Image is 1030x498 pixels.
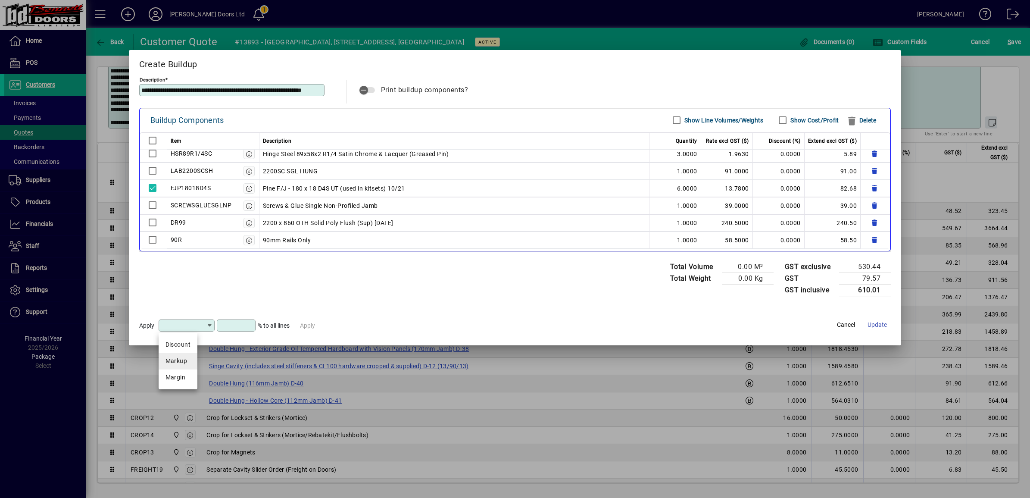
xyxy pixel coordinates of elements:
[837,320,855,329] span: Cancel
[171,148,212,159] div: HSR89R1/4SC
[649,163,701,180] td: 1.0000
[769,136,801,146] span: Discount (%)
[381,86,468,94] span: Print buildup components?
[780,284,840,296] td: GST inclusive
[150,113,224,127] div: Buildup Components
[789,116,839,125] label: Show Cost/Profit
[666,261,722,272] td: Total Volume
[805,214,861,232] td: 240.50
[139,322,154,329] span: Apply
[863,317,891,332] button: Update
[705,235,749,245] div: 58.5000
[165,373,191,382] div: Margin
[808,136,857,146] span: Extend excl GST ($)
[780,261,840,272] td: GST exclusive
[259,163,649,180] td: 2200SC SGL HUNG
[140,76,165,82] mat-label: Description
[706,136,749,146] span: Rate excl GST ($)
[259,214,649,232] td: 2200 x 860 OTH Solid Poly Flush (Sup) [DATE]
[705,166,749,176] div: 91.0000
[868,320,887,329] span: Update
[259,180,649,197] td: Pine F/J - 180 x 18 D4S UT (used in kitsets) 10/21
[705,183,749,194] div: 13.7800
[839,272,891,284] td: 79.57
[722,261,774,272] td: 0.00 M³
[805,180,861,197] td: 82.68
[839,284,891,296] td: 610.01
[258,322,290,329] span: % to all lines
[846,113,876,127] span: Delete
[753,163,805,180] td: 0.0000
[259,232,649,249] td: 90mm Rails Only
[805,163,861,180] td: 91.00
[159,337,198,353] mat-option: Discount
[259,197,649,214] td: Screws & Glue Single Non-Profiled Jamb
[259,145,649,163] td: Hinge Steel 89x58x2 R1/4 Satin Chrome & Lacquer (Greased Pin)
[805,145,861,163] td: 5.89
[649,145,701,163] td: 3.0000
[805,232,861,249] td: 58.50
[171,235,182,245] div: 90R
[753,197,805,214] td: 0.0000
[171,217,186,228] div: DR99
[159,353,198,370] mat-option: Markup
[165,340,191,349] div: Discount
[159,370,198,386] mat-option: Margin
[753,214,805,232] td: 0.0000
[705,218,749,228] div: 240.5000
[676,136,697,146] span: Quantity
[753,145,805,163] td: 0.0000
[649,180,701,197] td: 6.0000
[805,197,861,214] td: 39.00
[683,116,763,125] label: Show Line Volumes/Weights
[780,272,840,284] td: GST
[666,272,722,284] td: Total Weight
[649,232,701,249] td: 1.0000
[171,183,211,193] div: FJP18018D4S
[705,200,749,211] div: 39.0000
[722,272,774,284] td: 0.00 Kg
[649,214,701,232] td: 1.0000
[832,317,860,332] button: Cancel
[171,136,182,146] span: Item
[649,197,701,214] td: 1.0000
[843,113,880,128] button: Delete
[753,180,805,197] td: 0.0000
[171,166,213,176] div: LAB2200SCSH
[263,136,292,146] span: Description
[705,149,749,159] div: 1.9630
[171,200,232,210] div: SCREWSGLUESGLNP
[129,50,902,75] h2: Create Buildup
[839,261,891,272] td: 530.44
[165,357,191,366] div: Markup
[753,232,805,249] td: 0.0000
[843,113,884,128] app-page-header-button: Delete selection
